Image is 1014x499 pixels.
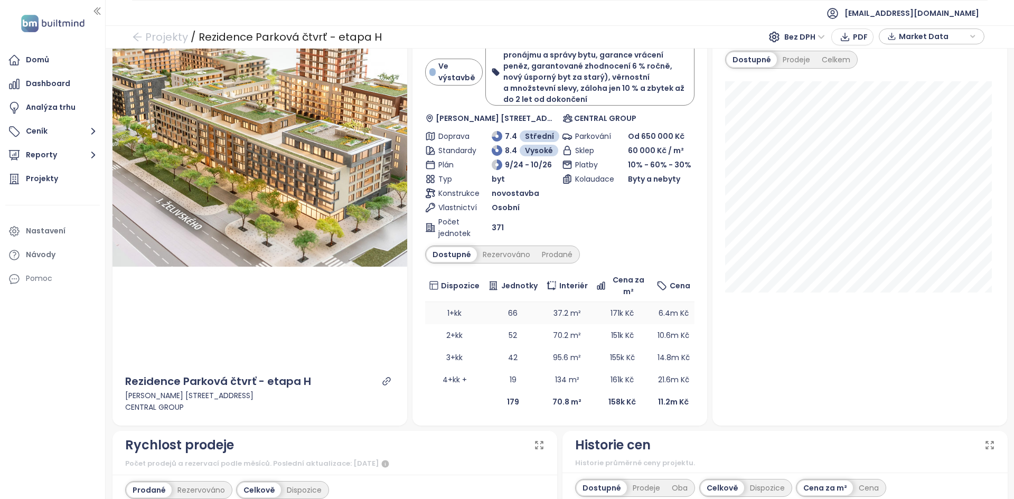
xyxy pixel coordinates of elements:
[777,52,816,67] div: Prodeje
[127,483,172,497] div: Prodané
[574,112,636,124] span: CENTRAL GROUP
[281,483,327,497] div: Dispozice
[575,458,995,468] div: Historie průměrné ceny projektu.
[438,216,472,239] span: Počet jednotek
[18,13,88,34] img: logo
[542,346,592,369] td: 95.6 m²
[559,280,588,291] span: Interiér
[611,308,634,318] span: 171k Kč
[899,29,967,44] span: Market Data
[125,435,234,455] div: Rychlost prodeje
[477,247,536,262] div: Rezervováno
[525,145,553,156] span: Vysoké
[5,244,100,266] a: Návody
[670,280,690,291] span: Cena
[425,346,484,369] td: 3+kk
[438,159,472,171] span: Plán
[658,352,690,363] span: 14.8m Kč
[542,369,592,391] td: 134 m²
[627,481,666,495] div: Prodeje
[5,50,100,71] a: Domů
[501,280,538,291] span: Jednotky
[628,173,680,185] span: Byty a nebyty
[577,481,627,495] div: Dostupné
[659,308,689,318] span: 6.4m Kč
[438,145,472,156] span: Standardy
[542,302,592,324] td: 37.2 m²
[608,397,636,407] b: 158k Kč
[438,187,472,199] span: Konstrukce
[816,52,856,67] div: Celkem
[628,145,684,156] span: 60 000 Kč / m²
[552,397,581,407] b: 70.8 m²
[199,27,382,46] div: Rezidence Parková čtvrť - etapa H
[784,29,825,45] span: Bez DPH
[575,159,608,171] span: Platby
[125,373,311,390] div: Rezidence Parková čtvrť - etapa H
[26,77,70,90] div: Dashboard
[438,130,472,142] span: Doprava
[658,374,689,385] span: 21.6m Kč
[492,187,539,199] span: novostavba
[505,130,517,142] span: 7.4
[382,376,391,386] a: link
[172,483,231,497] div: Rezervováno
[492,173,505,185] span: byt
[507,397,519,407] b: 179
[853,31,868,43] span: PDF
[484,302,542,324] td: 66
[666,481,693,495] div: Oba
[5,221,100,242] a: Nastavení
[575,435,651,455] div: Historie cen
[26,272,52,285] div: Pomoc
[505,145,517,156] span: 8.4
[853,481,885,495] div: Cena
[611,330,634,341] span: 151k Kč
[492,222,504,233] span: 371
[484,324,542,346] td: 52
[5,168,100,190] a: Projekty
[575,173,608,185] span: Kolaudace
[132,32,143,42] span: arrow-left
[610,352,635,363] span: 155k Kč
[26,248,55,261] div: Návody
[658,330,689,341] span: 10.6m Kč
[5,268,100,289] div: Pomoc
[191,27,196,46] div: /
[727,52,777,67] div: Dostupné
[658,397,689,407] b: 11.2m Kč
[503,39,684,105] b: finanční programy CENTRAL GROUP (zajištění pronájmu a správy bytu, garance vrácení peněz, garanto...
[238,483,281,497] div: Celkově
[26,101,76,114] div: Analýza trhu
[797,481,853,495] div: Cena za m²
[5,73,100,95] a: Dashboard
[5,145,100,166] button: Reporty
[505,159,552,171] span: 9/24 - 10/26
[575,145,608,156] span: Sklep
[26,172,58,185] div: Projekty
[125,458,545,470] div: Počet prodejů a rezervací podle měsíců. Poslední aktualizace: [DATE]
[438,60,477,83] span: Ve výstavbě
[436,112,557,124] span: [PERSON_NAME] [STREET_ADDRESS]
[5,97,100,118] a: Analýza trhu
[441,280,480,291] span: Dispozice
[132,27,188,46] a: arrow-left Projekty
[5,121,100,142] button: Ceník
[542,324,592,346] td: 70.2 m²
[26,53,49,67] div: Domů
[438,202,472,213] span: Vlastnictví
[844,1,979,26] span: [EMAIL_ADDRESS][DOMAIN_NAME]
[628,131,684,142] span: Od 650 000 Kč
[425,369,484,391] td: 4+kk +
[484,369,542,391] td: 19
[525,130,554,142] span: Střední
[492,202,520,213] span: Osobní
[536,247,578,262] div: Prodané
[425,324,484,346] td: 2+kk
[575,130,608,142] span: Parkování
[701,481,744,495] div: Celkově
[628,159,691,170] span: 10% - 60% - 30%
[611,374,634,385] span: 161k Kč
[484,346,542,369] td: 42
